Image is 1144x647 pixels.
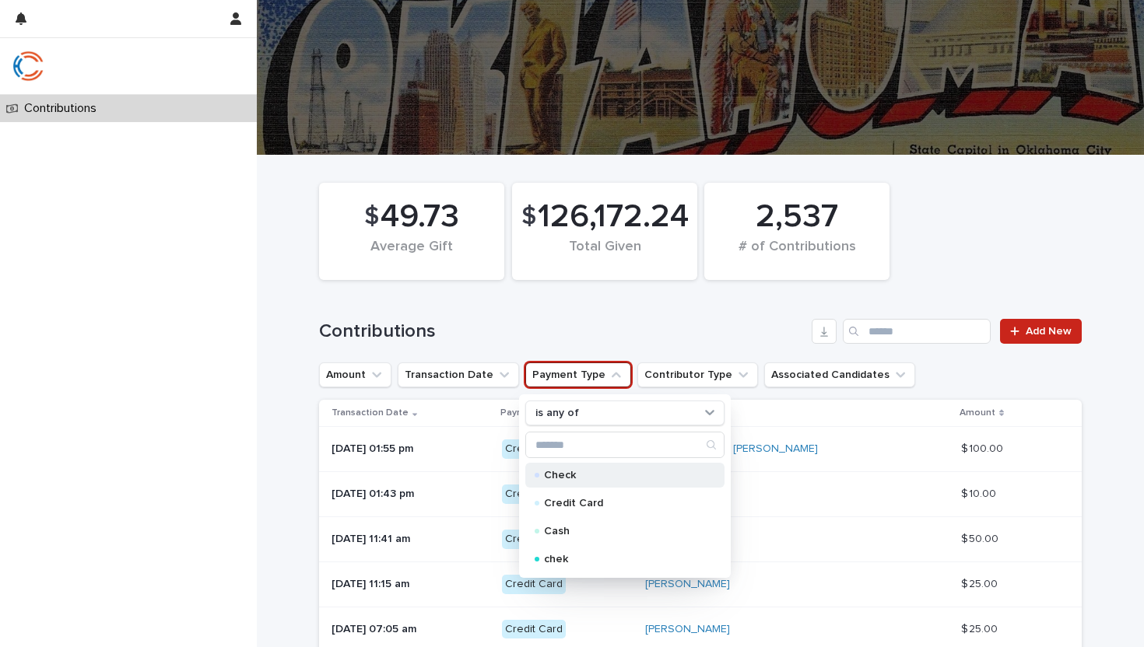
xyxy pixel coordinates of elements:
[398,362,519,387] button: Transaction Date
[544,554,700,565] p: chek
[525,362,631,387] button: Payment Type
[332,578,490,591] p: [DATE] 11:15 am
[843,319,991,344] input: Search
[637,362,758,387] button: Contributor Type
[1026,326,1072,337] span: Add New
[544,498,700,509] p: Credit Card
[544,470,700,481] p: Check
[961,484,999,501] p: $ 10.00
[961,620,1001,636] p: $ 25.00
[538,198,689,236] span: 126,172.24
[961,439,1006,456] p: $ 100.00
[544,526,700,537] p: Cash
[502,575,566,594] div: Credit Card
[539,239,671,271] div: Total Given
[332,442,490,456] p: [DATE] 01:55 pm
[502,620,566,639] div: Credit Card
[525,432,725,458] div: Search
[332,404,409,421] p: Transaction Date
[731,239,863,271] div: # of Contributions
[364,202,379,232] span: $
[319,362,391,387] button: Amount
[319,427,1082,472] tr: [DATE] 01:55 pmCredit Card[PERSON_NAME] [PERSON_NAME] $ 100.00$ 100.00
[535,407,579,420] p: is any of
[319,561,1082,607] tr: [DATE] 11:15 amCredit Card[PERSON_NAME] $ 25.00$ 25.00
[319,516,1082,561] tr: [DATE] 11:41 amCredit Card[PERSON_NAME] $ 50.00$ 50.00
[645,623,730,636] a: [PERSON_NAME]
[502,484,566,504] div: Credit Card
[502,439,566,459] div: Credit Card
[764,362,915,387] button: Associated Candidates
[319,472,1082,517] tr: [DATE] 01:43 pmCredit Card[PERSON_NAME] $ 10.00$ 10.00
[319,320,805,343] h1: Contributions
[961,530,1002,546] p: $ 50.00
[961,575,1001,591] p: $ 25.00
[500,404,566,421] p: Payment Type
[731,198,863,236] div: 2,537
[645,578,730,591] a: [PERSON_NAME]
[521,202,536,232] span: $
[346,239,478,271] div: Average Gift
[381,198,459,236] span: 49.73
[645,442,818,456] a: [PERSON_NAME] [PERSON_NAME]
[1000,319,1082,344] a: Add New
[502,530,566,549] div: Credit Card
[526,432,724,457] input: Search
[332,623,490,636] p: [DATE] 07:05 am
[332,488,490,501] p: [DATE] 01:43 pm
[960,404,995,421] p: Amount
[332,533,490,546] p: [DATE] 11:41 am
[18,101,109,116] p: Contributions
[12,51,44,82] img: qJrBEDQOT26p5MY9181R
